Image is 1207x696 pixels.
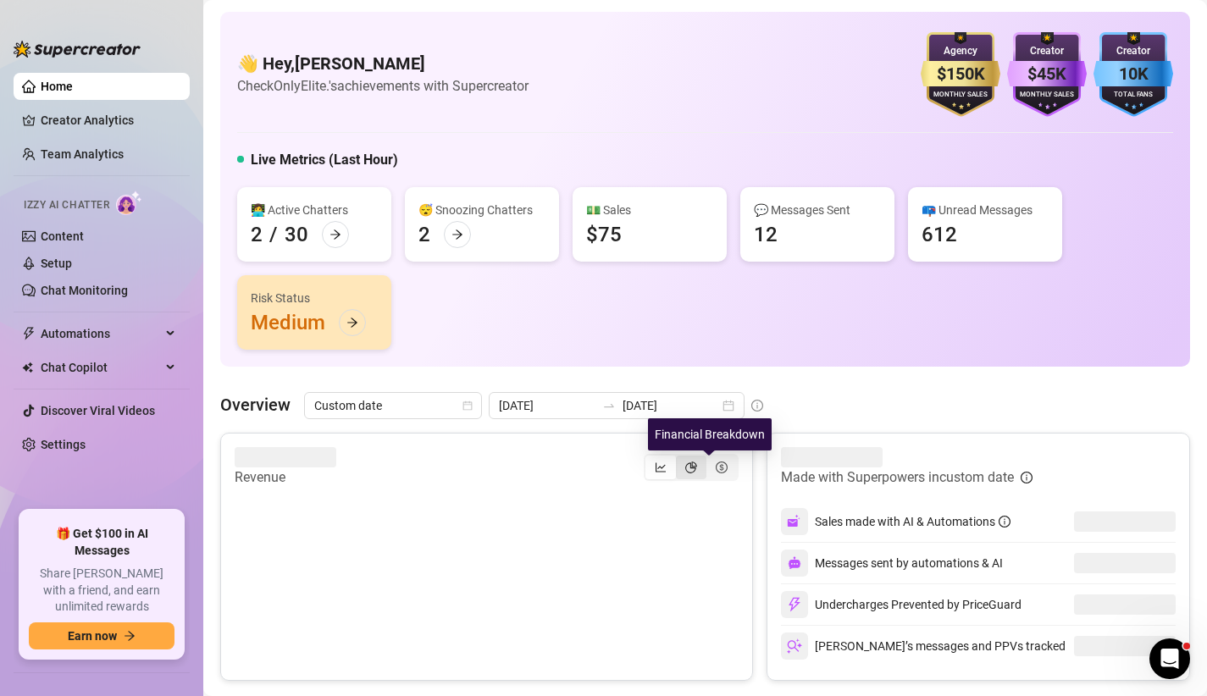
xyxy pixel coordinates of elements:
[251,150,398,170] h5: Live Metrics (Last Hour)
[921,43,1000,59] div: Agency
[1149,638,1190,679] iframe: Intercom live chat
[41,229,84,243] a: Content
[418,221,430,248] div: 2
[41,284,128,297] a: Chat Monitoring
[237,75,529,97] article: Check OnlyElite.'s achievements with Supercreator
[41,404,155,417] a: Discover Viral Videos
[29,526,174,559] span: 🎁 Get $100 in AI Messages
[251,201,378,219] div: 👩‍💻 Active Chatters
[14,41,141,58] img: logo-BBDzfeDw.svg
[754,201,881,219] div: 💬 Messages Sent
[124,630,136,642] span: arrow-right
[787,514,802,529] img: svg%3e
[41,320,161,347] span: Automations
[251,289,378,307] div: Risk Status
[815,512,1010,531] div: Sales made with AI & Automations
[499,396,595,415] input: Start date
[41,257,72,270] a: Setup
[314,393,472,418] span: Custom date
[602,399,616,412] span: swap-right
[1007,61,1087,87] div: $45K
[1093,90,1173,101] div: Total Fans
[41,80,73,93] a: Home
[68,629,117,643] span: Earn now
[1007,43,1087,59] div: Creator
[922,221,957,248] div: 612
[329,229,341,240] span: arrow-right
[781,591,1022,618] div: Undercharges Prevented by PriceGuard
[116,191,142,215] img: AI Chatter
[29,622,174,649] button: Earn nowarrow-right
[787,638,802,654] img: svg%3e
[1021,472,1033,483] span: info-circle
[781,632,1066,660] div: [PERSON_NAME]’s messages and PPVs tracked
[235,467,336,488] article: Revenue
[586,201,713,219] div: 💵 Sales
[922,201,1049,219] div: 📪 Unread Messages
[1093,32,1173,117] img: blue-badge-DgoSNQY1.svg
[41,438,86,451] a: Settings
[451,229,463,240] span: arrow-right
[346,317,358,329] span: arrow-right
[781,550,1003,577] div: Messages sent by automations & AI
[22,327,36,340] span: thunderbolt
[29,566,174,616] span: Share [PERSON_NAME] with a friend, and earn unlimited rewards
[685,461,697,473] span: pie-chart
[251,221,263,248] div: 2
[285,221,308,248] div: 30
[602,399,616,412] span: to
[1093,61,1173,87] div: 10K
[754,221,778,248] div: 12
[787,597,802,612] img: svg%3e
[921,90,1000,101] div: Monthly Sales
[22,362,33,373] img: Chat Copilot
[41,354,161,381] span: Chat Copilot
[237,52,529,75] h4: 👋 Hey, [PERSON_NAME]
[41,107,176,134] a: Creator Analytics
[921,32,1000,117] img: gold-badge-CigiZidd.svg
[586,221,622,248] div: $75
[644,454,739,481] div: segmented control
[781,467,1014,488] article: Made with Superpowers in custom date
[999,516,1010,528] span: info-circle
[41,147,124,161] a: Team Analytics
[220,392,291,417] article: Overview
[1093,43,1173,59] div: Creator
[1007,90,1087,101] div: Monthly Sales
[751,400,763,412] span: info-circle
[648,418,772,450] div: Financial Breakdown
[788,556,801,570] img: svg%3e
[24,197,109,213] span: Izzy AI Chatter
[1007,32,1087,117] img: purple-badge-B9DA21FR.svg
[623,396,719,415] input: End date
[418,201,545,219] div: 😴 Snoozing Chatters
[655,461,667,473] span: line-chart
[462,400,473,411] span: calendar
[921,61,1000,87] div: $150K
[716,461,728,473] span: dollar-circle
